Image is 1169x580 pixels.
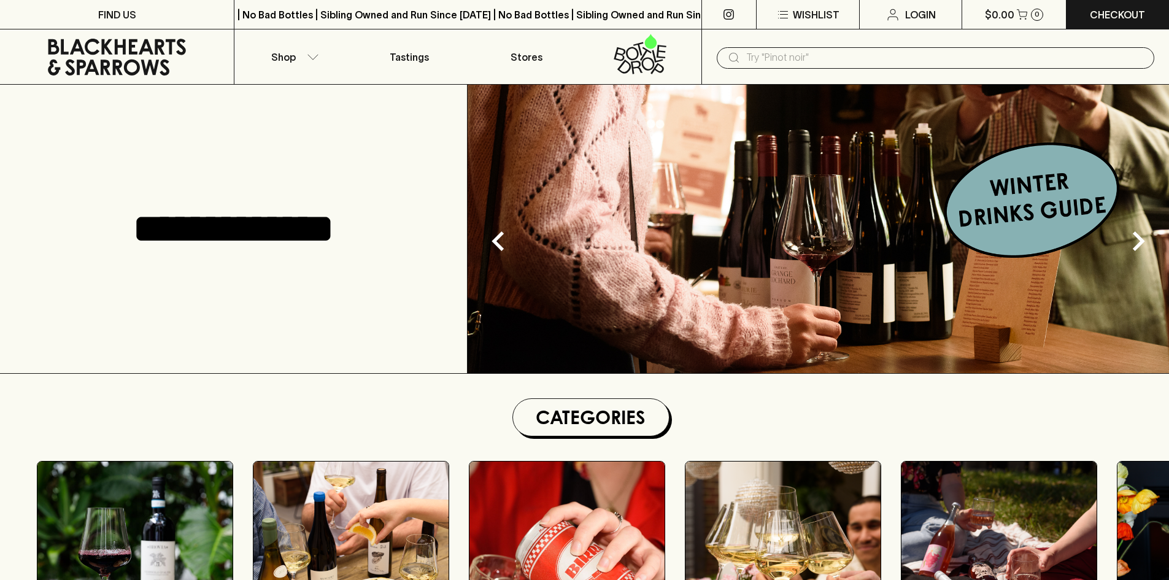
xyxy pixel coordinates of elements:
[468,85,1169,373] img: optimise
[390,50,429,64] p: Tastings
[518,404,664,431] h1: Categories
[905,7,936,22] p: Login
[351,29,468,84] a: Tastings
[1035,11,1040,18] p: 0
[1090,7,1145,22] p: Checkout
[511,50,542,64] p: Stores
[474,217,523,266] button: Previous
[985,7,1014,22] p: $0.00
[271,50,296,64] p: Shop
[746,48,1144,68] input: Try "Pinot noir"
[234,29,351,84] button: Shop
[793,7,839,22] p: Wishlist
[1114,217,1163,266] button: Next
[468,29,585,84] a: Stores
[98,7,136,22] p: FIND US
